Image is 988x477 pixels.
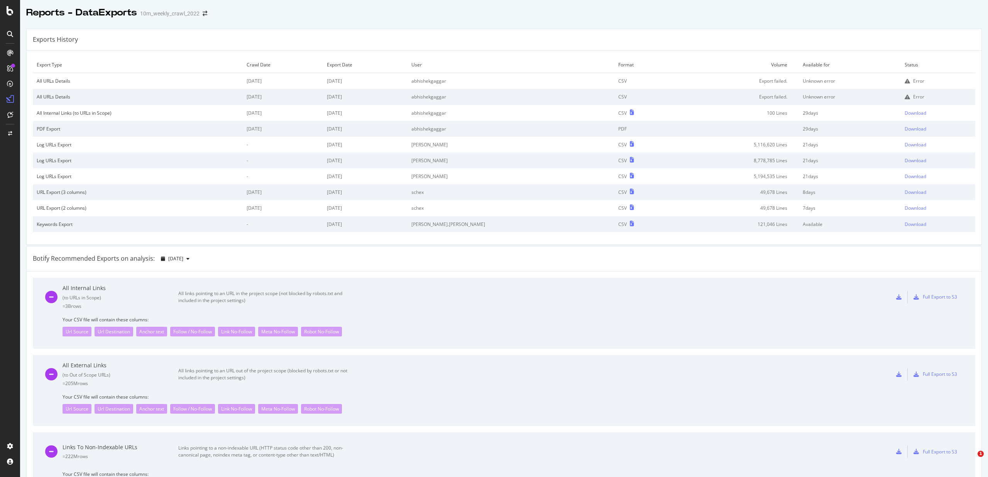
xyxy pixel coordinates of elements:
[905,141,926,148] div: Download
[243,105,323,121] td: [DATE]
[896,372,902,377] div: csv-export
[323,184,408,200] td: [DATE]
[618,157,627,164] div: CSV
[674,153,799,168] td: 8,778,785 Lines
[63,404,91,414] div: Url Source
[905,221,971,227] a: Download
[799,89,901,105] td: Unknown error
[674,73,799,89] td: Export failed.
[63,284,178,292] div: All Internal Links
[63,453,178,460] div: = 222M rows
[799,57,901,73] td: Available for
[905,110,926,116] div: Download
[905,221,926,227] div: Download
[618,110,627,116] div: CSV
[63,380,178,387] div: = 205M rows
[674,137,799,153] td: 5,116,620 Lines
[323,105,408,121] td: [DATE]
[674,89,799,105] td: Export failed.
[26,6,137,19] div: Reports - DataExports
[408,216,614,232] td: [PERSON_NAME].[PERSON_NAME]
[37,141,239,148] div: Log URLs Export
[799,105,901,121] td: 29 days
[962,451,980,469] iframe: Intercom live chat
[63,372,178,378] div: ( to Out of Scope URLs )
[323,153,408,168] td: [DATE]
[674,184,799,200] td: 49,678 Lines
[63,443,178,451] div: Links To Non-Indexable URLs
[923,371,957,377] div: Full Export to S3
[170,404,215,414] div: Follow / No-Follow
[37,78,239,84] div: All URLs Details
[243,137,323,153] td: -
[614,121,674,137] td: PDF
[243,89,323,105] td: [DATE]
[37,93,239,100] div: All URLs Details
[218,327,255,336] div: Link No-Follow
[323,168,408,184] td: [DATE]
[37,110,239,116] div: All Internal Links (to URLs in Scope)
[158,253,193,265] button: [DATE]
[63,394,963,400] span: Your CSV file will contain these columns:
[674,200,799,216] td: 49,678 Lines
[243,57,323,73] td: Crawl Date
[323,200,408,216] td: [DATE]
[923,294,957,300] div: Full Export to S3
[914,372,919,377] div: s3-export
[63,327,91,336] div: Url Source
[905,110,971,116] a: Download
[618,221,627,227] div: CSV
[408,105,614,121] td: abhishekgaggar
[136,327,167,336] div: Anchor text
[37,205,239,211] div: URL Export (2 columns)
[301,404,342,414] div: Robot No-Follow
[323,73,408,89] td: [DATE]
[63,316,963,323] span: Your CSV file will contain these columns:
[33,35,78,44] div: Exports History
[614,89,674,105] td: CSV
[168,255,183,262] span: 2025 Sep. 2nd
[408,168,614,184] td: [PERSON_NAME]
[913,78,924,84] div: Error
[674,216,799,232] td: 121,046 Lines
[408,184,614,200] td: schex
[905,173,926,180] div: Download
[408,89,614,105] td: abhishekgaggar
[799,200,901,216] td: 7 days
[243,200,323,216] td: [DATE]
[178,367,352,381] div: All links pointing to an URL out of the project scope (blocked by robots.txt or not included in t...
[408,121,614,137] td: abhishekgaggar
[37,173,239,180] div: Log URLs Export
[905,126,926,132] div: Download
[218,404,255,414] div: Link No-Follow
[978,451,984,457] span: 1
[37,221,239,227] div: Keywords Export
[923,448,957,455] div: Full Export to S3
[618,205,627,211] div: CSV
[140,10,200,17] div: 10m_weekly_crawl_2022
[178,290,352,304] div: All links pointing to an URL in the project scope (not blocked by robots.txt and included in the ...
[901,57,975,73] td: Status
[896,449,902,454] div: csv-export
[95,404,133,414] div: Url Destination
[614,57,674,73] td: Format
[37,157,239,164] div: Log URLs Export
[323,137,408,153] td: [DATE]
[799,121,901,137] td: 29 days
[95,327,133,336] div: Url Destination
[63,294,178,301] div: ( to URLs in Scope )
[33,254,155,263] div: Botify Recommended Exports on analysis:
[896,294,902,300] div: csv-export
[170,327,215,336] div: Follow / No-Follow
[674,168,799,184] td: 5,194,535 Lines
[37,126,239,132] div: PDF Export
[243,184,323,200] td: [DATE]
[258,404,298,414] div: Meta No-Follow
[408,200,614,216] td: schex
[905,157,926,164] div: Download
[914,294,919,300] div: s3-export
[913,93,924,100] div: Error
[618,173,627,180] div: CSV
[323,57,408,73] td: Export Date
[243,153,323,168] td: -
